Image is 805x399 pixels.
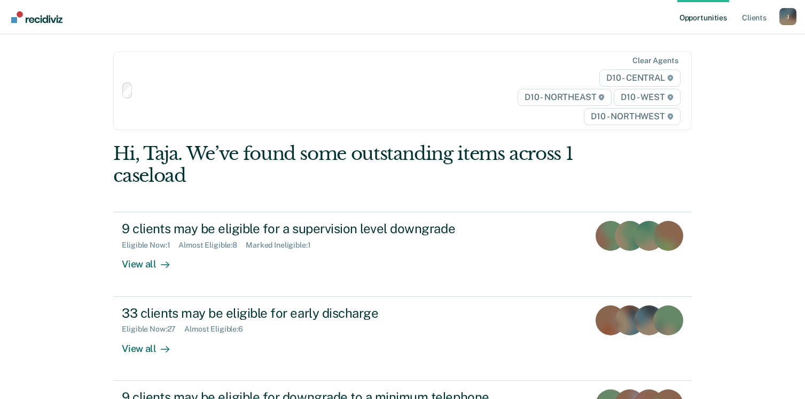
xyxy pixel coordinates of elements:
[11,11,62,23] img: Recidiviz
[122,241,178,250] div: Eligible Now : 1
[518,89,612,106] span: D10 - NORTHEAST
[122,250,182,271] div: View all
[184,325,252,334] div: Almost Eligible : 6
[113,297,691,381] a: 33 clients may be eligible for early dischargeEligible Now:27Almost Eligible:6View all
[113,143,576,187] div: Hi, Taja. We’ve found some outstanding items across 1 caseload
[122,305,497,321] div: 33 clients may be eligible for early discharge
[122,334,182,355] div: View all
[178,241,246,250] div: Almost Eligible : 8
[779,8,796,25] div: J
[632,56,678,65] div: Clear agents
[246,241,319,250] div: Marked Ineligible : 1
[584,108,680,125] span: D10 - NORTHWEST
[779,8,796,25] button: Profile dropdown button
[614,89,680,106] span: D10 - WEST
[122,221,497,236] div: 9 clients may be eligible for a supervision level downgrade
[122,325,184,334] div: Eligible Now : 27
[599,70,681,87] span: D10 - CENTRAL
[113,212,691,296] a: 9 clients may be eligible for a supervision level downgradeEligible Now:1Almost Eligible:8Marked ...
